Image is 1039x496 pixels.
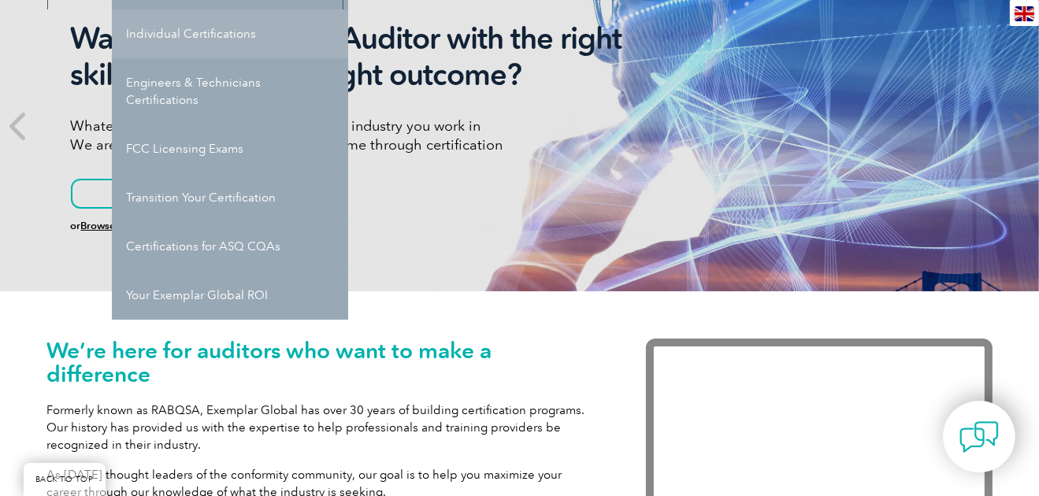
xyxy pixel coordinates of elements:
[24,463,106,496] a: BACK TO TOP
[112,271,348,320] a: Your Exemplar Global ROI
[112,173,348,222] a: Transition Your Certification
[71,20,662,93] h2: Want to be the right Auditor with the right skills to deliver the right outcome?
[1015,6,1034,21] img: en
[47,402,599,453] p: Formerly known as RABQSA, Exemplar Global has over 30 years of building certification programs. O...
[81,220,193,231] a: Browse All Certifications
[71,179,235,209] a: Learn More
[71,220,662,231] h6: or
[112,124,348,173] a: FCC Licensing Exams
[112,58,348,124] a: Engineers & Technicians Certifications
[959,417,999,457] img: contact-chat.png
[47,339,599,386] h1: We’re here for auditors who want to make a difference
[71,117,662,154] p: Whatever language you speak or whatever industry you work in We are here to support your desired ...
[112,9,348,58] a: Individual Certifications
[112,222,348,271] a: Certifications for ASQ CQAs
